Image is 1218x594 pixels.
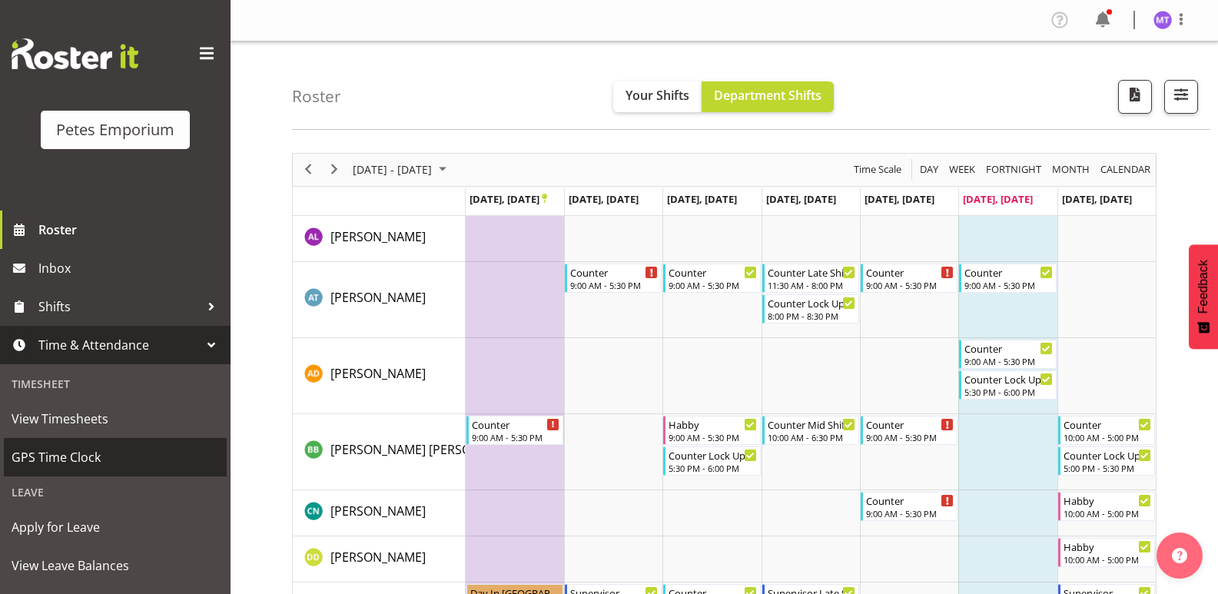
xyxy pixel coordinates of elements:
div: Beena Beena"s event - Counter Begin From Friday, September 26, 2025 at 9:00:00 AM GMT+12:00 Ends ... [861,416,957,445]
div: Counter [669,264,756,280]
div: 10:00 AM - 5:00 PM [1064,507,1151,519]
div: 10:00 AM - 5:00 PM [1064,431,1151,443]
div: Counter [964,264,1052,280]
div: 11:30 AM - 8:00 PM [768,279,855,291]
span: View Timesheets [12,407,219,430]
div: Alex-Micheal Taniwha"s event - Counter Begin From Saturday, September 27, 2025 at 9:00:00 AM GMT+... [959,264,1056,293]
span: [PERSON_NAME] [330,228,426,245]
div: 9:00 AM - 5:30 PM [866,431,954,443]
div: 8:00 PM - 8:30 PM [768,310,855,322]
div: Alex-Micheal Taniwha"s event - Counter Begin From Wednesday, September 24, 2025 at 9:00:00 AM GMT... [663,264,760,293]
div: 5:30 PM - 6:00 PM [669,462,756,474]
div: 5:00 PM - 5:30 PM [1064,462,1151,474]
span: Shifts [38,295,200,318]
a: View Timesheets [4,400,227,438]
div: Alex-Micheal Taniwha"s event - Counter Begin From Tuesday, September 23, 2025 at 9:00:00 AM GMT+1... [565,264,662,293]
div: 9:00 AM - 5:30 PM [866,279,954,291]
span: Time & Attendance [38,334,200,357]
img: Rosterit website logo [12,38,138,69]
span: [DATE], [DATE] [865,192,934,206]
span: [PERSON_NAME] [330,365,426,382]
div: Petes Emporium [56,118,174,141]
div: Christine Neville"s event - Counter Begin From Friday, September 26, 2025 at 9:00:00 AM GMT+12:00... [861,492,957,521]
a: [PERSON_NAME] [PERSON_NAME] [330,440,524,459]
button: Download a PDF of the roster according to the set date range. [1118,80,1152,114]
div: Habby [669,416,756,432]
div: Leave [4,476,227,508]
td: Beena Beena resource [293,414,466,490]
div: Beena Beena"s event - Counter Mid Shift Begin From Thursday, September 25, 2025 at 10:00:00 AM GM... [762,416,859,445]
td: Christine Neville resource [293,490,466,536]
div: Counter Late Shift [768,264,855,280]
button: Department Shifts [702,81,834,112]
a: Apply for Leave [4,508,227,546]
div: Counter Mid Shift [768,416,855,432]
div: Beena Beena"s event - Habby Begin From Wednesday, September 24, 2025 at 9:00:00 AM GMT+12:00 Ends... [663,416,760,445]
button: September 2025 [350,160,453,179]
span: Fortnight [984,160,1043,179]
span: [PERSON_NAME] [PERSON_NAME] [330,441,524,458]
span: [DATE] - [DATE] [351,160,433,179]
td: Abigail Lane resource [293,216,466,262]
div: Counter Lock Up [1064,447,1151,463]
div: Counter Lock Up [669,447,756,463]
div: Counter [964,340,1052,356]
span: Roster [38,218,223,241]
button: Fortnight [984,160,1044,179]
img: mya-taupawa-birkhead5814.jpg [1153,11,1172,29]
td: Amelia Denz resource [293,338,466,414]
div: 10:00 AM - 5:00 PM [1064,553,1151,566]
div: Habby [1064,493,1151,508]
a: [PERSON_NAME] [330,288,426,307]
button: Feedback - Show survey [1189,244,1218,349]
div: 9:00 AM - 5:30 PM [866,507,954,519]
span: Inbox [38,257,223,280]
div: 9:00 AM - 5:30 PM [669,431,756,443]
div: 5:30 PM - 6:00 PM [964,386,1052,398]
button: Your Shifts [613,81,702,112]
div: 9:00 AM - 5:30 PM [669,279,756,291]
span: Feedback [1196,260,1210,314]
div: 10:00 AM - 6:30 PM [768,431,855,443]
span: [PERSON_NAME] [330,549,426,566]
div: Counter [866,416,954,432]
td: Danielle Donselaar resource [293,536,466,582]
div: Amelia Denz"s event - Counter Begin From Saturday, September 27, 2025 at 9:00:00 AM GMT+12:00 End... [959,340,1056,369]
div: Counter [866,493,954,508]
span: [DATE], [DATE] [470,192,547,206]
span: Apply for Leave [12,516,219,539]
div: 9:00 AM - 5:30 PM [472,431,559,443]
div: Alex-Micheal Taniwha"s event - Counter Lock Up Begin From Thursday, September 25, 2025 at 8:00:00... [762,294,859,324]
span: Time Scale [852,160,903,179]
div: Beena Beena"s event - Counter Begin From Monday, September 22, 2025 at 9:00:00 AM GMT+12:00 Ends ... [466,416,563,445]
span: Department Shifts [714,87,821,104]
span: [PERSON_NAME] [330,503,426,519]
div: September 22 - 28, 2025 [347,154,456,186]
div: Christine Neville"s event - Habby Begin From Sunday, September 28, 2025 at 10:00:00 AM GMT+13:00 ... [1058,492,1155,521]
img: help-xxl-2.png [1172,548,1187,563]
div: Counter [866,264,954,280]
div: Beena Beena"s event - Counter Begin From Sunday, September 28, 2025 at 10:00:00 AM GMT+13:00 Ends... [1058,416,1155,445]
div: 9:00 AM - 5:30 PM [570,279,658,291]
div: 9:00 AM - 5:30 PM [964,279,1052,291]
div: previous period [295,154,321,186]
span: [DATE], [DATE] [1062,192,1132,206]
span: GPS Time Clock [12,446,219,469]
div: Counter [472,416,559,432]
span: View Leave Balances [12,554,219,577]
div: Danielle Donselaar"s event - Habby Begin From Sunday, September 28, 2025 at 10:00:00 AM GMT+13:00... [1058,538,1155,567]
button: Timeline Day [918,160,941,179]
span: Day [918,160,940,179]
div: Amelia Denz"s event - Counter Lock Up Begin From Saturday, September 27, 2025 at 5:30:00 PM GMT+1... [959,370,1056,400]
span: [PERSON_NAME] [330,289,426,306]
button: Filter Shifts [1164,80,1198,114]
div: 9:00 AM - 5:30 PM [964,355,1052,367]
a: [PERSON_NAME] [330,548,426,566]
span: [DATE], [DATE] [667,192,737,206]
div: Counter Lock Up [768,295,855,310]
a: [PERSON_NAME] [330,227,426,246]
a: [PERSON_NAME] [330,502,426,520]
div: Counter [1064,416,1151,432]
button: Timeline Week [947,160,978,179]
h4: Roster [292,88,341,105]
